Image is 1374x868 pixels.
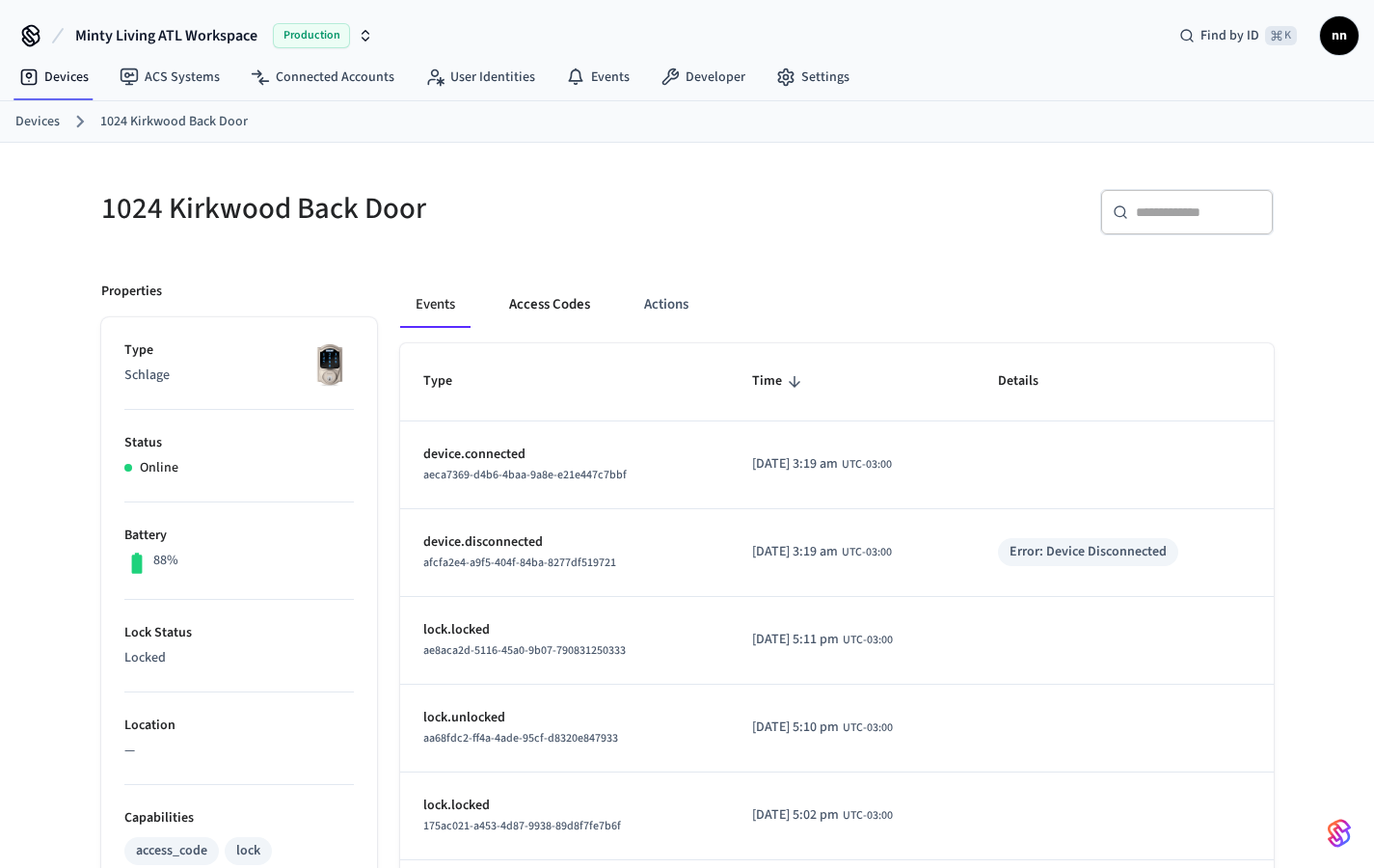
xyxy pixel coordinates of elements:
[124,340,354,361] p: Type
[494,282,606,328] button: Access Codes
[273,23,350,48] span: Production
[124,433,354,453] p: Status
[752,630,839,650] span: [DATE] 5:11 pm
[124,648,354,668] p: Locked
[410,60,551,95] a: User Identities
[752,542,838,562] span: [DATE] 3:19 am
[1328,818,1351,849] img: SeamLogoGradient.69752ec5.svg
[629,282,704,328] button: Actions
[752,805,839,826] span: [DATE] 5:02 pm
[752,718,893,738] div: America/Sao_Paulo
[15,112,60,132] a: Devices
[752,454,892,475] div: America/Sao_Paulo
[423,532,706,553] p: device.disconnected
[124,808,354,828] p: Capabilities
[645,60,761,95] a: Developer
[843,807,893,825] span: UTC-03:00
[104,60,235,95] a: ACS Systems
[306,340,354,389] img: Schlage Sense Smart Deadbolt with Camelot Trim, Front
[235,60,410,95] a: Connected Accounts
[752,454,838,475] span: [DATE] 3:19 am
[752,542,892,562] div: America/Sao_Paulo
[752,718,839,738] span: [DATE] 5:10 pm
[752,630,893,650] div: America/Sao_Paulo
[124,366,354,386] p: Schlage
[551,60,645,95] a: Events
[140,458,178,478] p: Online
[1200,26,1259,45] span: Find by ID
[400,282,1274,328] div: ant example
[842,456,892,474] span: UTC-03:00
[4,60,104,95] a: Devices
[752,366,807,396] span: Time
[124,716,354,736] p: Location
[75,24,257,47] span: Minty Living ATL Workspace
[423,467,627,483] span: aeca7369-d4b6-4baa-9a8e-e21e447c7bbf
[423,366,477,396] span: Type
[1320,16,1359,55] button: nn
[400,282,471,328] button: Events
[843,632,893,649] span: UTC-03:00
[423,642,626,659] span: ae8aca2d-5116-45a0-9b07-790831250333
[423,555,616,571] span: afcfa2e4-a9f5-404f-84ba-8277df519721
[1164,18,1312,53] div: Find by ID⌘ K
[1322,18,1357,53] span: nn
[423,620,706,640] p: lock.locked
[423,796,706,816] p: lock.locked
[423,818,621,834] span: 175ac021-a453-4d87-9938-89d8f7fe7b6f
[101,189,676,229] h5: 1024 Kirkwood Back Door
[423,708,706,728] p: lock.unlocked
[236,841,260,861] div: lock
[423,730,618,746] span: aa68fdc2-ff4a-4ade-95cf-d8320e847933
[842,544,892,561] span: UTC-03:00
[153,551,178,571] p: 88%
[124,741,354,761] p: —
[101,282,162,302] p: Properties
[998,366,1064,396] span: Details
[124,623,354,643] p: Lock Status
[136,841,207,861] div: access_code
[752,805,893,826] div: America/Sao_Paulo
[761,60,865,95] a: Settings
[1265,26,1297,45] span: ⌘ K
[124,526,354,546] p: Battery
[100,112,248,132] a: 1024 Kirkwood Back Door
[1010,542,1167,562] div: Error: Device Disconnected
[423,445,706,465] p: device.connected
[843,719,893,737] span: UTC-03:00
